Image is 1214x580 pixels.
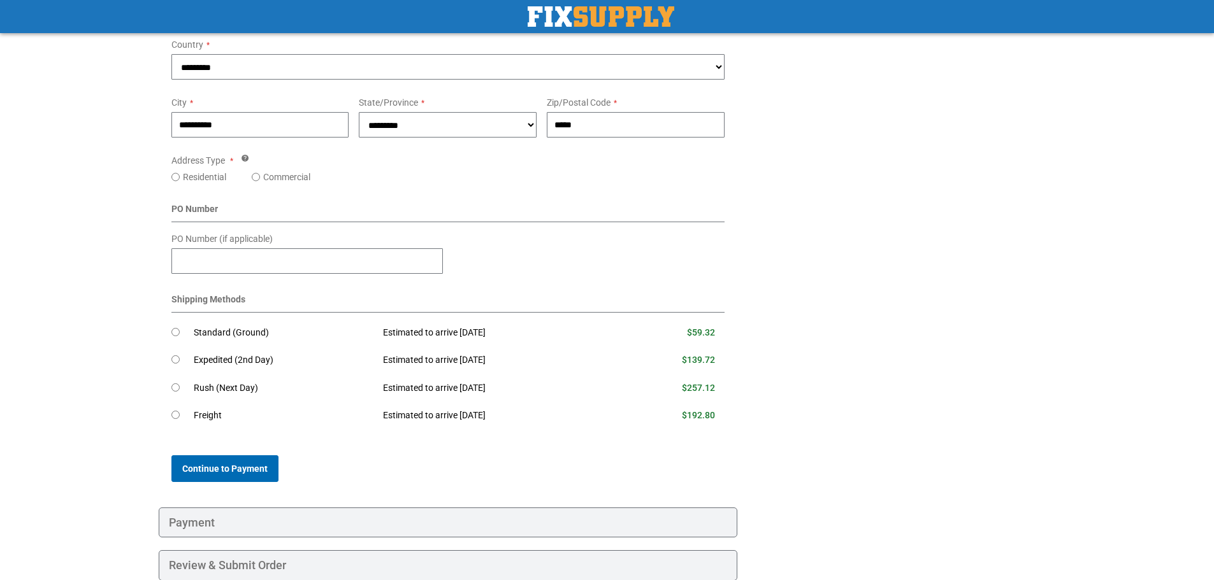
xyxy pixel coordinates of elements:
td: Rush (Next Day) [194,374,374,402]
td: Estimated to arrive [DATE] [373,374,619,402]
span: State/Province [359,97,418,108]
span: $139.72 [682,355,715,365]
label: Commercial [263,171,310,183]
td: Estimated to arrive [DATE] [373,346,619,374]
span: $257.12 [682,383,715,393]
div: Payment [159,507,738,538]
div: PO Number [171,202,725,222]
span: $192.80 [682,410,715,420]
span: City [171,97,187,108]
span: $59.32 [687,327,715,337]
label: Residential [183,171,226,183]
button: Continue to Payment [171,455,278,482]
span: PO Number (if applicable) [171,234,273,244]
img: Fix Industrial Supply [528,6,674,27]
span: Country [171,39,203,50]
a: store logo [528,6,674,27]
td: Freight [194,402,374,430]
td: Estimated to arrive [DATE] [373,402,619,430]
span: Continue to Payment [182,463,268,474]
td: Expedited (2nd Day) [194,346,374,374]
span: Zip/Postal Code [547,97,611,108]
div: Shipping Methods [171,293,725,313]
span: Address Type [171,155,225,166]
td: Estimated to arrive [DATE] [373,319,619,347]
td: Standard (Ground) [194,319,374,347]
